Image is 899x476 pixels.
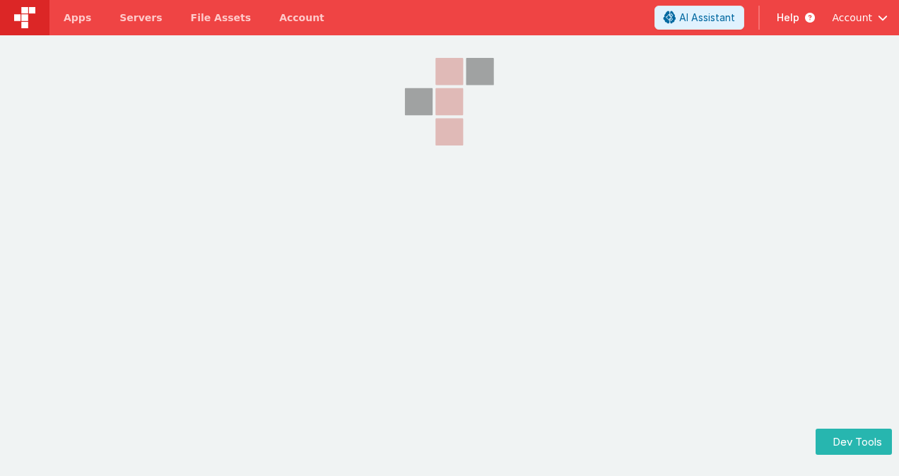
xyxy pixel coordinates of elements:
span: AI Assistant [679,11,735,25]
button: Dev Tools [816,429,892,455]
button: AI Assistant [654,6,744,30]
span: Help [777,11,799,25]
span: File Assets [191,11,252,25]
span: Account [832,11,872,25]
span: Servers [119,11,162,25]
span: Apps [64,11,91,25]
button: Account [832,11,888,25]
